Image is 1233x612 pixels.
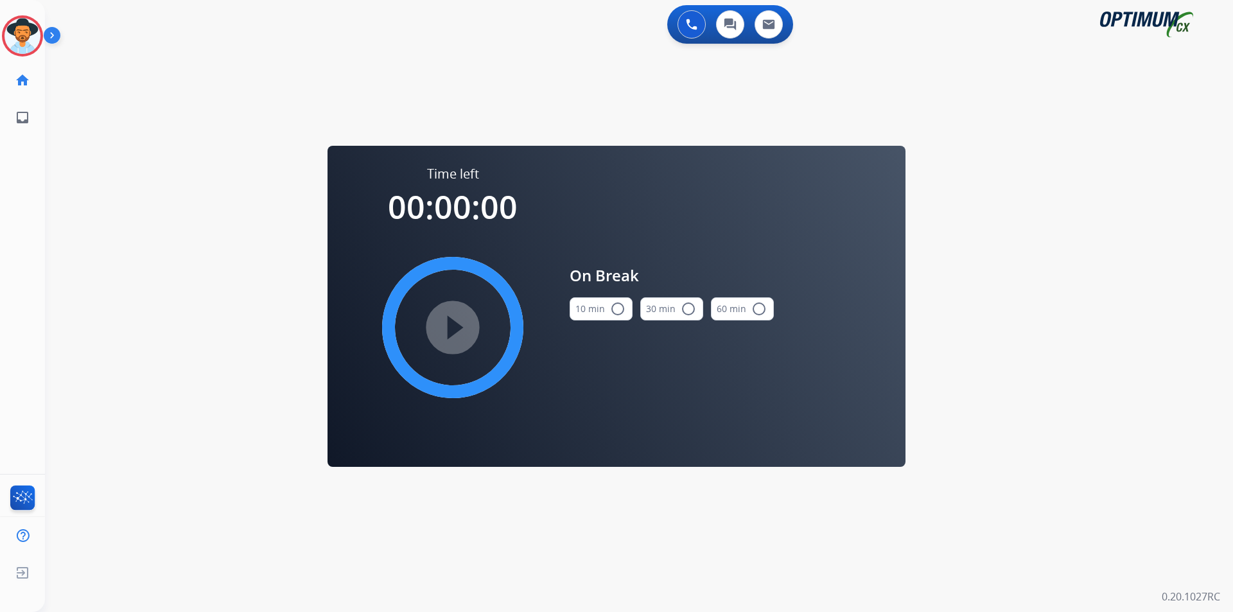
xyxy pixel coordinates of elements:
button: 30 min [640,297,703,320]
span: Time left [427,165,479,183]
button: 10 min [570,297,633,320]
mat-icon: radio_button_unchecked [751,301,767,317]
span: 00:00:00 [388,185,518,229]
mat-icon: radio_button_unchecked [610,301,625,317]
mat-icon: inbox [15,110,30,125]
p: 0.20.1027RC [1162,589,1220,604]
mat-icon: radio_button_unchecked [681,301,696,317]
img: avatar [4,18,40,54]
mat-icon: home [15,73,30,88]
span: On Break [570,264,774,287]
button: 60 min [711,297,774,320]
